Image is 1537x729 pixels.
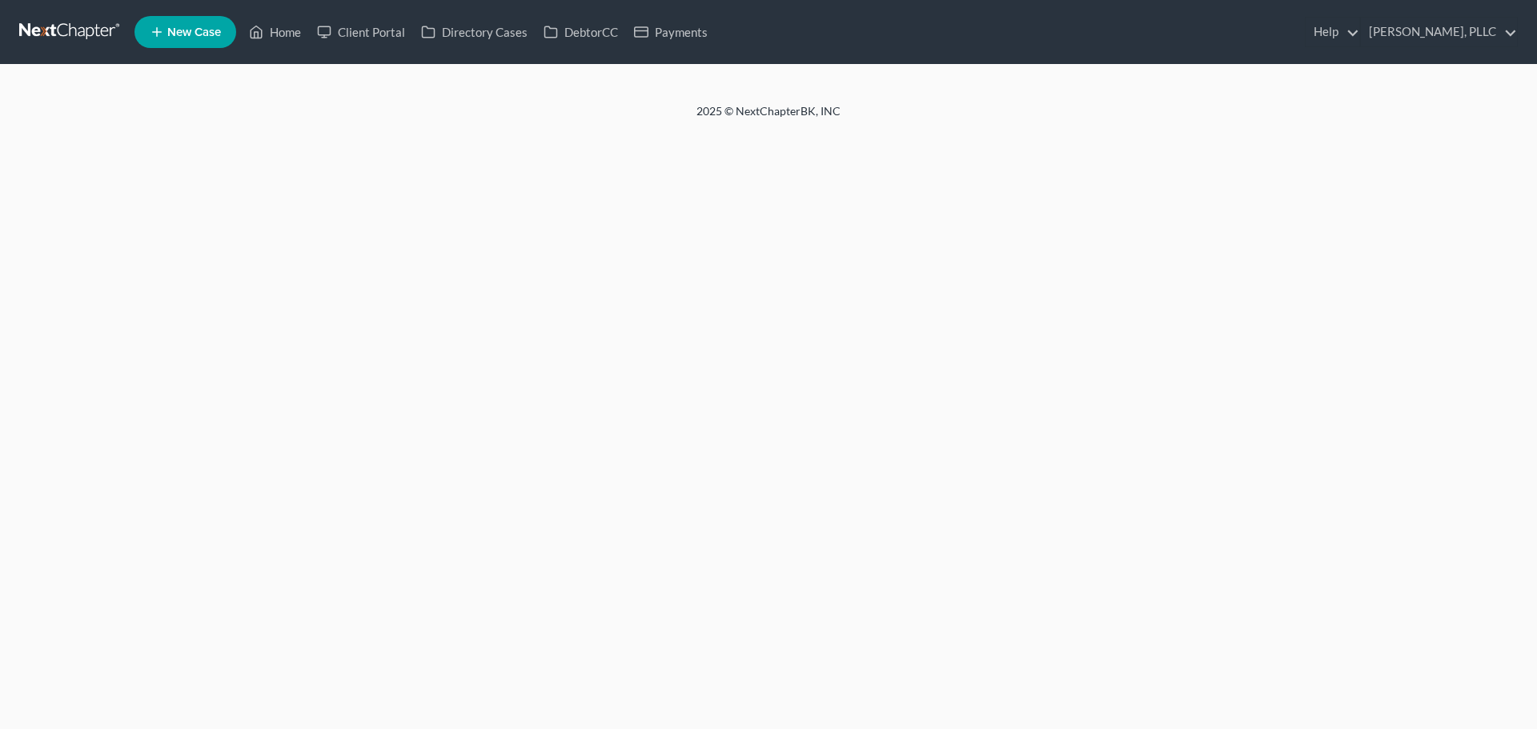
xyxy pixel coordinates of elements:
[134,16,236,48] new-legal-case-button: New Case
[1306,18,1359,46] a: Help
[309,18,413,46] a: Client Portal
[626,18,716,46] a: Payments
[312,103,1225,132] div: 2025 © NextChapterBK, INC
[413,18,536,46] a: Directory Cases
[1361,18,1517,46] a: [PERSON_NAME], PLLC
[536,18,626,46] a: DebtorCC
[241,18,309,46] a: Home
